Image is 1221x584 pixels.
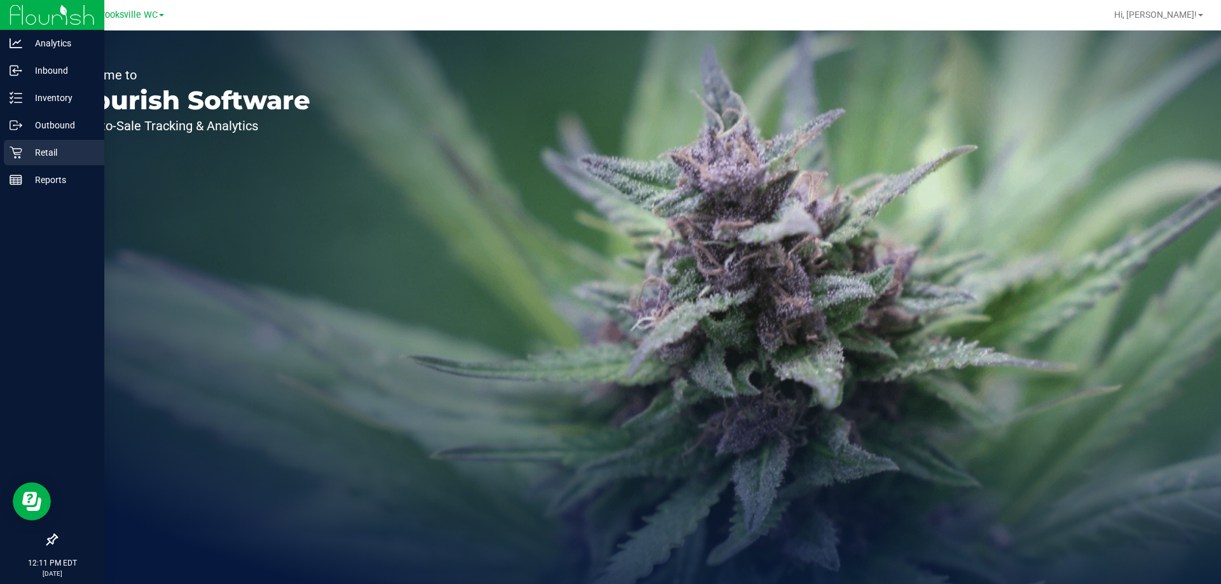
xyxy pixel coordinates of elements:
[10,146,22,159] inline-svg: Retail
[6,569,99,578] p: [DATE]
[69,69,310,81] p: Welcome to
[22,172,99,187] p: Reports
[22,118,99,133] p: Outbound
[10,37,22,50] inline-svg: Analytics
[10,173,22,186] inline-svg: Reports
[10,92,22,104] inline-svg: Inventory
[22,145,99,160] p: Retail
[22,90,99,105] p: Inventory
[22,63,99,78] p: Inbound
[22,36,99,51] p: Analytics
[69,88,310,113] p: Flourish Software
[69,119,310,132] p: Seed-to-Sale Tracking & Analytics
[10,119,22,132] inline-svg: Outbound
[10,64,22,77] inline-svg: Inbound
[6,557,99,569] p: 12:11 PM EDT
[96,10,158,20] span: Brooksville WC
[1114,10,1197,20] span: Hi, [PERSON_NAME]!
[13,482,51,520] iframe: Resource center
